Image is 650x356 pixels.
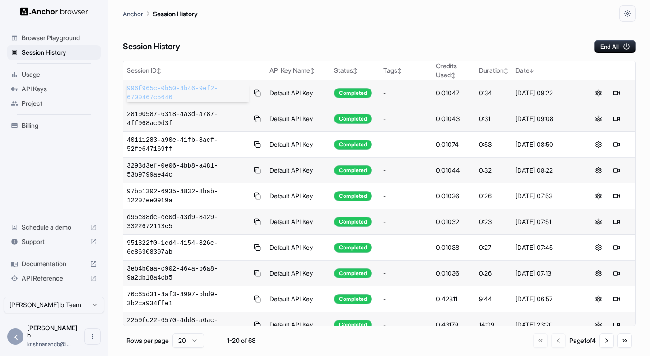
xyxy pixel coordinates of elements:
[334,191,372,201] div: Completed
[383,114,429,123] div: -
[515,269,576,278] div: [DATE] 07:13
[127,187,249,205] span: 97bb1302-6935-4832-8bab-12207ee0919a
[334,243,372,253] div: Completed
[383,320,429,329] div: -
[126,336,169,345] p: Rows per page
[334,217,372,227] div: Completed
[436,114,472,123] div: 0.01043
[127,136,249,154] span: 40111283-a90e-41fb-8acf-52fe647169ff
[22,70,97,79] span: Usage
[479,140,508,149] div: 0:53
[515,166,576,175] div: [DATE] 08:22
[7,220,101,234] div: Schedule a demo
[7,118,101,133] div: Billing
[123,9,143,19] p: Anchor
[479,217,508,226] div: 0:23
[266,286,331,312] td: Default API Key
[515,320,576,329] div: [DATE] 23:20
[436,166,472,175] div: 0.01044
[22,99,97,108] span: Project
[397,67,402,74] span: ↕
[7,67,101,82] div: Usage
[27,341,71,347] span: krishnanandb@imagineers.dev
[334,88,372,98] div: Completed
[479,243,508,252] div: 0:27
[310,67,315,74] span: ↕
[127,161,249,179] span: 3293d3ef-0e06-4bb8-a481-53b9799ae44c
[266,209,331,235] td: Default API Key
[479,320,508,329] div: 14:09
[515,140,576,149] div: [DATE] 08:50
[569,336,596,345] div: Page 1 of 4
[127,316,249,334] span: 2250fe22-6570-4dd8-a6ac-a01ea33d1245
[436,192,472,201] div: 0.01036
[479,66,508,75] div: Duration
[22,48,97,57] span: Session History
[22,121,97,130] span: Billing
[127,110,249,128] span: 28100587-6318-4a3d-a787-4ff968ac9d3f
[127,213,249,231] span: d95e88dc-ee0d-43d9-8429-3322672113e5
[479,166,508,175] div: 0:32
[436,243,472,252] div: 0.01038
[334,294,372,304] div: Completed
[334,320,372,330] div: Completed
[7,328,23,345] div: k
[22,237,86,246] span: Support
[266,261,331,286] td: Default API Key
[22,274,86,283] span: API Reference
[515,66,576,75] div: Date
[383,89,429,98] div: -
[515,114,576,123] div: [DATE] 09:08
[7,82,101,96] div: API Keys
[479,269,508,278] div: 0:26
[479,89,508,98] div: 0:34
[266,132,331,158] td: Default API Key
[383,217,429,226] div: -
[594,40,636,53] button: End All
[436,269,472,278] div: 0.01036
[515,89,576,98] div: [DATE] 09:22
[383,66,429,75] div: Tags
[436,320,472,329] div: 0.43179
[127,290,249,308] span: 76c65d31-4af3-4907-bbd9-3b2ca934ffe1
[266,80,331,106] td: Default API Key
[515,295,576,304] div: [DATE] 06:57
[334,66,376,75] div: Status
[383,295,429,304] div: -
[436,140,472,149] div: 0.01074
[266,312,331,338] td: Default API Key
[383,243,429,252] div: -
[266,235,331,261] td: Default API Key
[334,140,372,150] div: Completed
[84,328,101,345] button: Open menu
[266,183,331,209] td: Default API Key
[504,67,508,74] span: ↕
[383,192,429,201] div: -
[334,114,372,124] div: Completed
[479,295,508,304] div: 9:44
[123,40,180,53] h6: Session History
[22,223,86,232] span: Schedule a demo
[353,67,357,74] span: ↕
[127,239,249,257] span: 951322f0-1cd4-4154-826c-6e86308397ab
[127,84,249,102] span: 996f965c-0b50-4b46-9ef2-6700467c5646
[7,96,101,111] div: Project
[22,84,97,94] span: API Keys
[20,7,88,16] img: Anchor Logo
[127,264,249,282] span: 3eb4b0aa-c902-464a-b6a8-9a2db18a4cb5
[266,158,331,183] td: Default API Key
[515,243,576,252] div: [DATE] 07:45
[7,257,101,271] div: Documentation
[123,9,198,19] nav: breadcrumb
[153,9,198,19] p: Session History
[451,72,455,79] span: ↕
[334,268,372,278] div: Completed
[383,140,429,149] div: -
[436,217,472,226] div: 0.01032
[436,89,472,98] div: 0.01047
[7,45,101,60] div: Session History
[22,259,86,268] span: Documentation
[7,271,101,286] div: API Reference
[383,166,429,175] div: -
[436,61,472,80] div: Credits Used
